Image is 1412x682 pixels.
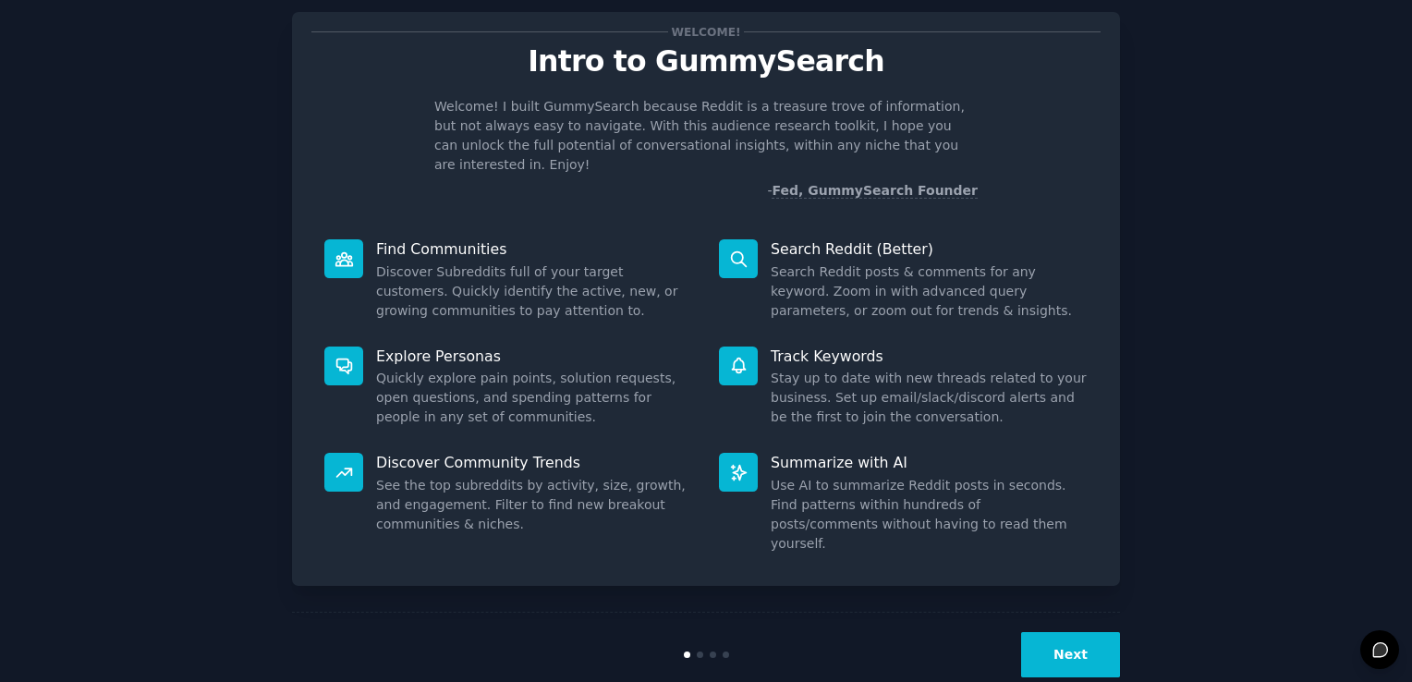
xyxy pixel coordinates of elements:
button: Next [1021,632,1120,677]
dd: Search Reddit posts & comments for any keyword. Zoom in with advanced query parameters, or zoom o... [771,262,1088,321]
p: Welcome! I built GummySearch because Reddit is a treasure trove of information, but not always ea... [434,97,978,175]
a: Fed, GummySearch Founder [772,183,978,199]
p: Track Keywords [771,347,1088,366]
p: Explore Personas [376,347,693,366]
dd: Quickly explore pain points, solution requests, open questions, and spending patterns for people ... [376,369,693,427]
span: Welcome! [668,22,744,42]
p: Intro to GummySearch [311,45,1101,78]
dd: Discover Subreddits full of your target customers. Quickly identify the active, new, or growing c... [376,262,693,321]
p: Search Reddit (Better) [771,239,1088,259]
p: Summarize with AI [771,453,1088,472]
dd: Use AI to summarize Reddit posts in seconds. Find patterns within hundreds of posts/comments with... [771,476,1088,554]
div: - [767,181,978,201]
p: Discover Community Trends [376,453,693,472]
dd: Stay up to date with new threads related to your business. Set up email/slack/discord alerts and ... [771,369,1088,427]
dd: See the top subreddits by activity, size, growth, and engagement. Filter to find new breakout com... [376,476,693,534]
p: Find Communities [376,239,693,259]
